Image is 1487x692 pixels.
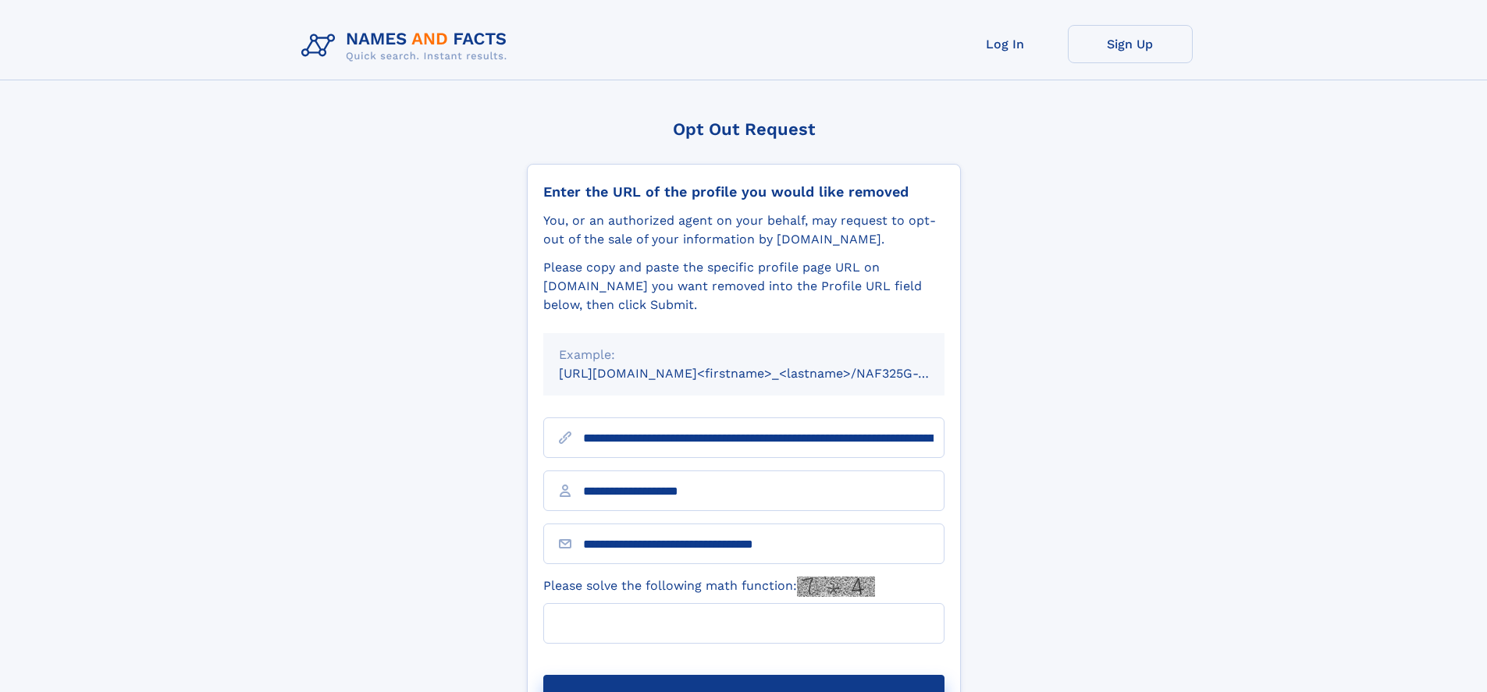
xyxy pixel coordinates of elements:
[543,577,875,597] label: Please solve the following math function:
[527,119,961,139] div: Opt Out Request
[543,183,944,201] div: Enter the URL of the profile you would like removed
[559,366,974,381] small: [URL][DOMAIN_NAME]<firstname>_<lastname>/NAF325G-xxxxxxxx
[295,25,520,67] img: Logo Names and Facts
[543,211,944,249] div: You, or an authorized agent on your behalf, may request to opt-out of the sale of your informatio...
[543,258,944,314] div: Please copy and paste the specific profile page URL on [DOMAIN_NAME] you want removed into the Pr...
[559,346,929,364] div: Example:
[1068,25,1193,63] a: Sign Up
[943,25,1068,63] a: Log In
